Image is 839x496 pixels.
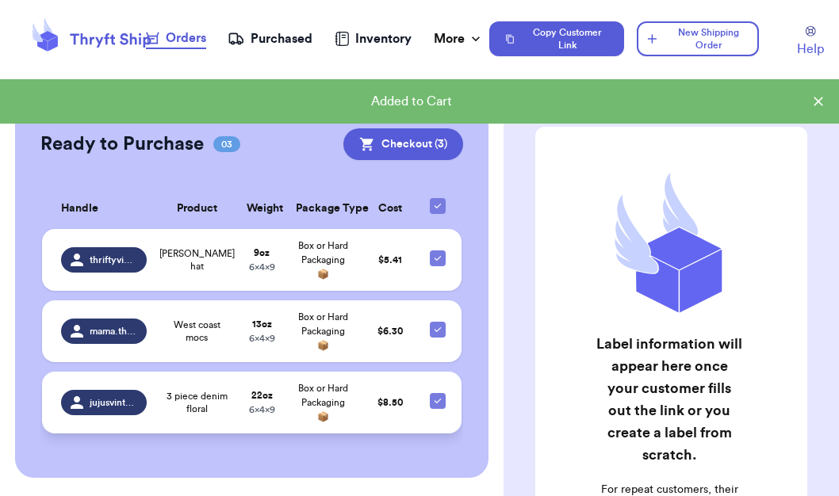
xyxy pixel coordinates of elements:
[237,189,286,229] th: Weight
[298,241,348,279] span: Box or Hard Packaging 📦
[637,21,759,56] button: New Shipping Order
[159,247,235,273] span: [PERSON_NAME] hat
[377,326,403,336] span: $ 6.30
[166,319,228,344] span: West coast mocs
[343,128,463,160] button: Checkout (3)
[13,92,810,111] div: Added to Cart
[249,334,275,343] span: 6 x 4 x 9
[90,396,137,409] span: jujusvintagr
[797,40,824,59] span: Help
[249,405,275,414] span: 6 x 4 x 9
[797,26,824,59] a: Help
[61,200,98,217] span: Handle
[286,189,359,229] th: Package Type
[596,333,742,466] h2: Label information will appear here once your customer fills out the link or you create a label fr...
[146,29,206,49] a: Orders
[40,132,204,157] h2: Ready to Purchase
[378,255,402,265] span: $ 5.41
[254,248,270,258] strong: 9 oz
[377,398,403,407] span: $ 8.50
[359,189,420,229] th: Cost
[489,21,624,56] button: Copy Customer Link
[166,390,228,415] span: 3 piece denim floral
[249,262,275,272] span: 6 x 4 x 9
[434,29,484,48] div: More
[213,136,240,152] span: 03
[90,254,137,266] span: thriftyvinty_bysal
[146,29,206,48] div: Orders
[298,312,348,350] span: Box or Hard Packaging 📦
[90,325,137,338] span: mama.thunderbird
[298,383,348,422] span: Box or Hard Packaging 📦
[335,29,412,48] a: Inventory
[228,29,312,48] a: Purchased
[251,391,273,400] strong: 22 oz
[252,319,272,329] strong: 13 oz
[156,189,238,229] th: Product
